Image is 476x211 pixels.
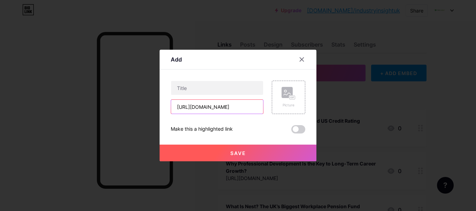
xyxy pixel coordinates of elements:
button: Save [160,145,316,161]
input: URL [171,100,263,114]
div: Picture [282,103,295,108]
input: Title [171,81,263,95]
span: Save [230,150,246,156]
div: Add [171,55,182,64]
div: Make this a highlighted link [171,125,233,133]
